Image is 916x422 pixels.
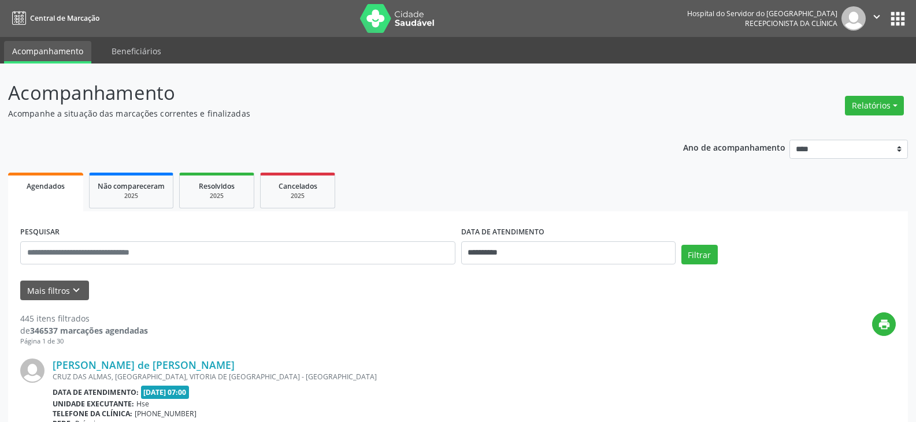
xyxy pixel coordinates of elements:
[20,337,148,346] div: Página 1 de 30
[269,192,327,200] div: 2025
[687,9,837,18] div: Hospital do Servidor do [GEOGRAPHIC_DATA]
[872,312,896,336] button: print
[745,18,837,28] span: Recepcionista da clínica
[20,281,89,301] button: Mais filtroskeyboard_arrow_down
[20,324,148,337] div: de
[53,358,235,371] a: [PERSON_NAME] de [PERSON_NAME]
[681,245,718,264] button: Filtrar
[878,318,891,331] i: print
[870,10,883,23] i: 
[98,192,165,200] div: 2025
[27,181,65,191] span: Agendados
[141,386,190,399] span: [DATE] 07:00
[188,192,246,200] div: 2025
[461,223,544,241] label: DATA DE ATENDIMENTO
[683,140,785,154] p: Ano de acompanhamento
[8,9,99,28] a: Central de Marcação
[866,6,888,31] button: 
[135,409,196,419] span: [PHONE_NUMBER]
[199,181,235,191] span: Resolvidos
[70,284,83,297] i: keyboard_arrow_down
[53,409,132,419] b: Telefone da clínica:
[888,9,908,29] button: apps
[53,387,139,397] b: Data de atendimento:
[8,107,638,119] p: Acompanhe a situação das marcações correntes e finalizadas
[845,96,904,115] button: Relatórios
[20,312,148,324] div: 445 itens filtrados
[98,181,165,191] span: Não compareceram
[4,41,91,64] a: Acompanhamento
[103,41,169,61] a: Beneficiários
[53,372,722,382] div: CRUZ DAS ALMAS, [GEOGRAPHIC_DATA], VITORIA DE [GEOGRAPHIC_DATA] - [GEOGRAPHIC_DATA]
[20,358,44,383] img: img
[279,181,317,191] span: Cancelados
[30,325,148,336] strong: 346537 marcações agendadas
[53,399,134,409] b: Unidade executante:
[841,6,866,31] img: img
[30,13,99,23] span: Central de Marcação
[20,223,60,241] label: PESQUISAR
[8,79,638,107] p: Acompanhamento
[136,399,149,409] span: Hse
